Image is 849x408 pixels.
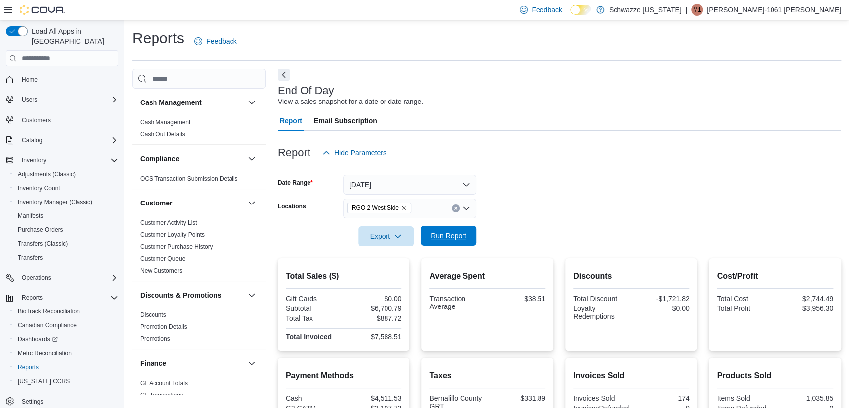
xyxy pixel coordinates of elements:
[633,394,690,402] div: 174
[280,111,302,131] span: Report
[352,203,399,213] span: RGO 2 West Side
[777,394,833,402] div: 1,035.85
[431,231,466,241] span: Run Report
[140,219,197,226] a: Customer Activity List
[140,267,182,275] span: New Customers
[140,175,238,182] a: OCS Transaction Submission Details
[14,224,118,236] span: Purchase Orders
[140,198,172,208] h3: Customer
[2,271,122,285] button: Operations
[14,182,118,194] span: Inventory Count
[14,252,47,264] a: Transfers
[18,321,77,329] span: Canadian Compliance
[140,358,166,368] h3: Finance
[14,306,118,317] span: BioTrack Reconciliation
[18,395,118,408] span: Settings
[334,148,386,158] span: Hide Parameters
[18,184,60,192] span: Inventory Count
[140,154,179,164] h3: Compliance
[246,289,258,301] button: Discounts & Promotions
[22,156,46,164] span: Inventory
[286,333,332,341] strong: Total Invoiced
[609,4,682,16] p: Schwazze [US_STATE]
[14,210,118,222] span: Manifests
[246,153,258,165] button: Compliance
[18,134,118,146] span: Catalog
[14,361,118,373] span: Reports
[286,270,402,282] h2: Total Sales ($)
[573,270,690,282] h2: Discounts
[14,333,118,345] span: Dashboards
[18,94,118,105] span: Users
[10,332,122,346] a: Dashboards
[346,314,402,322] div: $887.72
[246,357,258,369] button: Finance
[132,28,184,48] h1: Reports
[717,394,773,402] div: Items Sold
[18,377,70,385] span: [US_STATE] CCRS
[278,179,313,187] label: Date Range
[10,360,122,374] button: Reports
[2,112,122,127] button: Customers
[717,305,773,312] div: Total Profit
[14,182,64,194] a: Inventory Count
[14,238,72,250] a: Transfers (Classic)
[18,198,92,206] span: Inventory Manager (Classic)
[10,251,122,265] button: Transfers
[14,319,80,331] a: Canadian Compliance
[18,254,43,262] span: Transfers
[18,154,50,166] button: Inventory
[278,147,310,159] h3: Report
[346,305,402,312] div: $6,700.79
[140,131,185,138] a: Cash Out Details
[14,306,84,317] a: BioTrack Reconciliation
[691,4,703,16] div: Martin-1061 Barela
[140,323,187,330] a: Promotion Details
[18,363,39,371] span: Reports
[10,374,122,388] button: [US_STATE] CCRS
[14,196,118,208] span: Inventory Manager (Classic)
[22,136,42,144] span: Catalog
[10,195,122,209] button: Inventory Manager (Classic)
[18,226,63,234] span: Purchase Orders
[14,168,79,180] a: Adjustments (Classic)
[14,319,118,331] span: Canadian Compliance
[18,134,46,146] button: Catalog
[140,311,166,319] span: Discounts
[2,153,122,167] button: Inventory
[206,36,236,46] span: Feedback
[132,173,266,189] div: Compliance
[314,111,377,131] span: Email Subscription
[14,252,118,264] span: Transfers
[140,98,202,107] h3: Cash Management
[18,307,80,315] span: BioTrack Reconciliation
[633,295,690,303] div: -$1,721.82
[14,168,118,180] span: Adjustments (Classic)
[18,170,76,178] span: Adjustments (Classic)
[573,394,629,402] div: Invoices Sold
[401,205,407,211] button: Remove RGO 2 West Side from selection in this group
[10,318,122,332] button: Canadian Compliance
[140,323,187,331] span: Promotion Details
[343,175,476,195] button: [DATE]
[777,295,833,303] div: $2,744.49
[18,292,47,304] button: Reports
[14,361,43,373] a: Reports
[10,209,122,223] button: Manifests
[489,394,545,402] div: $331.89
[717,270,833,282] h2: Cost/Profit
[132,217,266,281] div: Customer
[364,226,408,246] span: Export
[286,305,342,312] div: Subtotal
[140,243,213,250] a: Customer Purchase History
[286,314,342,322] div: Total Tax
[140,243,213,251] span: Customer Purchase History
[10,167,122,181] button: Adjustments (Classic)
[20,5,65,15] img: Cova
[2,291,122,305] button: Reports
[18,335,58,343] span: Dashboards
[2,133,122,147] button: Catalog
[2,93,122,106] button: Users
[140,219,197,227] span: Customer Activity List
